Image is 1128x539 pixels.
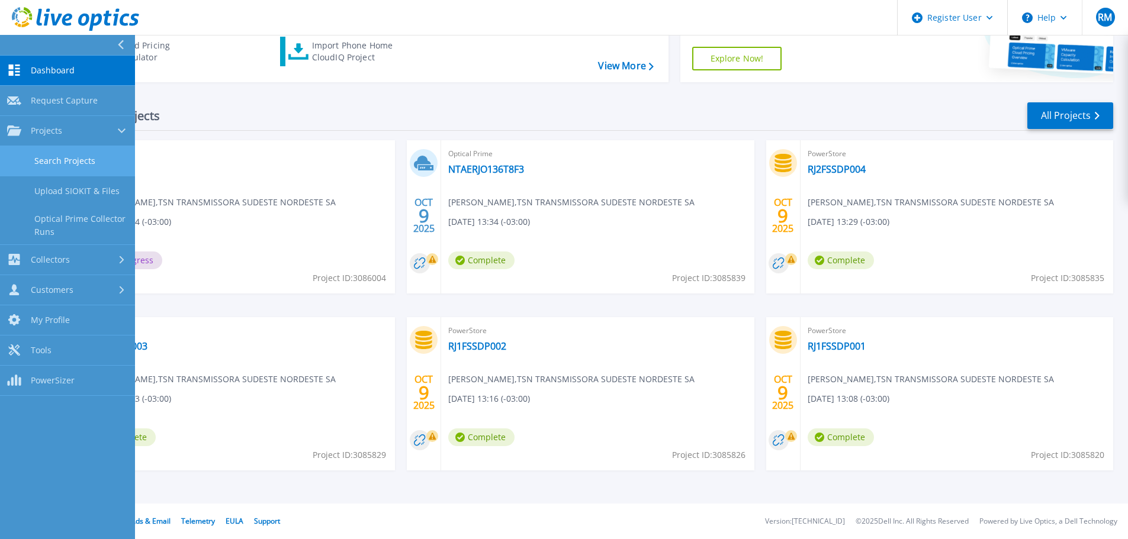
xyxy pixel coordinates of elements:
span: RM [1098,12,1112,22]
a: Cloud Pricing Calculator [84,37,216,66]
span: PowerStore [448,324,747,337]
span: [PERSON_NAME] , TSN TRANSMISSORA SUDESTE NORDESTE SA [808,373,1054,386]
span: PowerSizer [31,375,75,386]
span: 9 [419,388,429,398]
a: RJ2FSSDP004 [808,163,866,175]
a: All Projects [1027,102,1113,129]
a: View More [598,60,653,72]
span: Project ID: 3085829 [313,448,386,461]
span: [DATE] 13:16 (-03:00) [448,392,530,405]
li: © 2025 Dell Inc. All Rights Reserved [856,518,969,525]
div: OCT 2025 [772,371,794,414]
span: Complete [808,428,874,446]
a: RJ1FSSDP001 [808,340,866,352]
span: Project ID: 3085826 [672,448,745,461]
span: Collectors [31,254,70,265]
span: [DATE] 13:29 (-03:00) [808,215,889,228]
span: PowerStore [808,324,1106,337]
span: [DATE] 13:08 (-03:00) [808,392,889,405]
div: OCT 2025 [413,371,435,414]
span: [PERSON_NAME] , TSN TRANSMISSORA SUDESTE NORDESTE SA [448,196,695,209]
span: Customers [31,285,73,295]
li: Version: [TECHNICAL_ID] [765,518,845,525]
span: Complete [808,251,874,269]
a: Telemetry [181,516,215,526]
span: Project ID: 3086004 [313,272,386,285]
span: My Profile [31,315,70,325]
span: Project ID: 3085839 [672,272,745,285]
span: [PERSON_NAME] , TSN TRANSMISSORA SUDESTE NORDESTE SA [808,196,1054,209]
a: Explore Now! [692,47,782,70]
div: OCT 2025 [772,194,794,237]
span: 9 [777,211,788,221]
span: Project ID: 3085820 [1031,448,1104,461]
span: 9 [777,388,788,398]
a: NTAERJO136T8F3 [448,163,524,175]
span: Complete [448,428,515,446]
span: [PERSON_NAME] , TSN TRANSMISSORA SUDESTE NORDESTE SA [89,373,336,386]
span: PowerStore [808,147,1106,160]
li: Powered by Live Optics, a Dell Technology [979,518,1117,525]
span: Optical Prime [448,147,747,160]
a: RJ1FSSDP002 [448,340,506,352]
a: EULA [226,516,243,526]
span: Complete [448,251,515,269]
span: Tools [31,345,52,356]
span: Projects [31,125,62,136]
span: Project ID: 3085835 [1031,272,1104,285]
div: Cloud Pricing Calculator [116,40,211,63]
span: [PERSON_NAME] , TSN TRANSMISSORA SUDESTE NORDESTE SA [448,373,695,386]
span: Optical Prime [89,147,388,160]
span: [DATE] 13:34 (-03:00) [448,215,530,228]
div: Import Phone Home CloudIQ Project [312,40,404,63]
span: [PERSON_NAME] , TSN TRANSMISSORA SUDESTE NORDESTE SA [89,196,336,209]
span: Request Capture [31,95,98,106]
a: Support [254,516,280,526]
span: 9 [419,211,429,221]
span: Dashboard [31,65,75,76]
a: Ads & Email [131,516,171,526]
span: PowerStore [89,324,388,337]
div: OCT 2025 [413,194,435,237]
